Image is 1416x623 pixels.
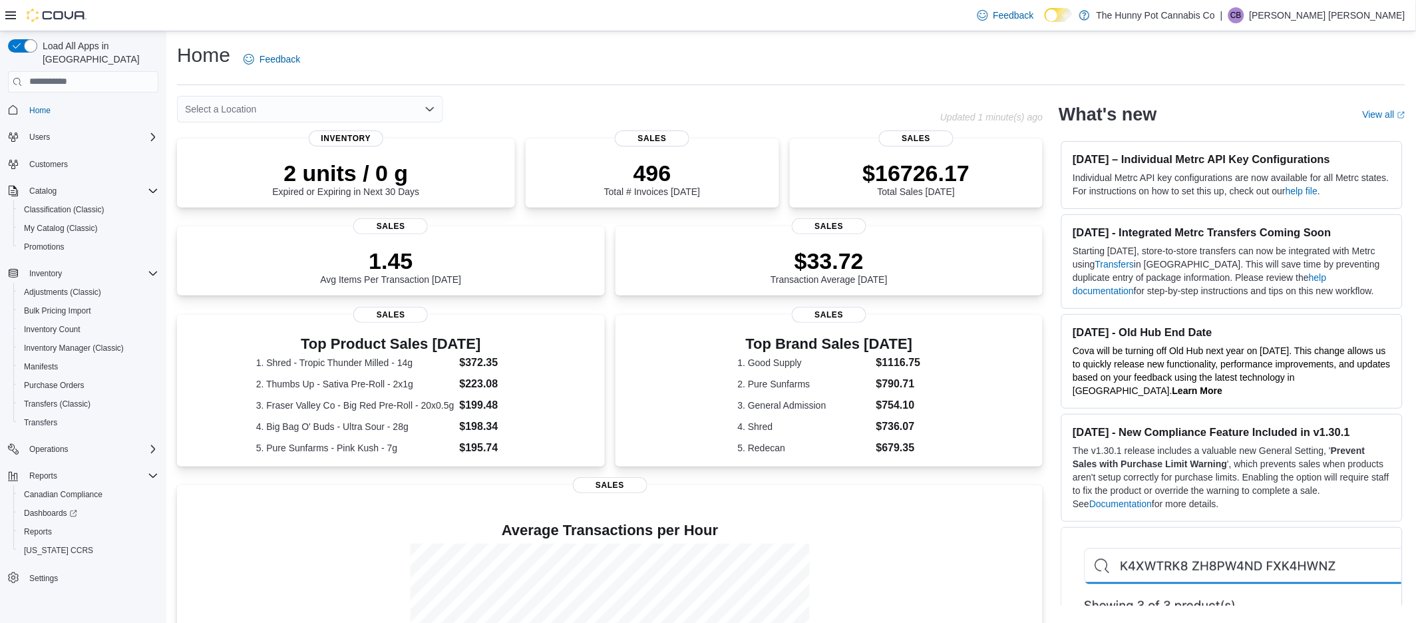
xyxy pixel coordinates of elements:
[1073,226,1391,239] h3: [DATE] - Integrated Metrc Transfers Coming Soon
[272,160,419,197] div: Expired or Expiring in Next 30 Days
[29,186,57,196] span: Catalog
[3,154,164,174] button: Customers
[1073,171,1391,198] p: Individual Metrc API key configurations are now available for all Metrc states. For instructions ...
[24,156,158,172] span: Customers
[13,238,164,256] button: Promotions
[1250,7,1405,23] p: [PERSON_NAME] [PERSON_NAME]
[863,160,970,197] div: Total Sales [DATE]
[24,343,124,353] span: Inventory Manager (Classic)
[1230,7,1242,23] span: CB
[604,160,700,186] p: 496
[19,377,90,393] a: Purchase Orders
[24,129,55,145] button: Users
[460,440,526,456] dd: $195.74
[1172,385,1222,396] a: Learn More
[19,303,158,319] span: Bulk Pricing Import
[24,266,67,282] button: Inventory
[3,568,164,587] button: Settings
[993,9,1034,22] span: Feedback
[29,268,62,279] span: Inventory
[13,376,164,395] button: Purchase Orders
[738,377,871,391] dt: 2. Pure Sunfarms
[24,380,85,391] span: Purchase Orders
[24,129,158,145] span: Users
[19,359,63,375] a: Manifests
[13,339,164,357] button: Inventory Manager (Classic)
[24,468,63,484] button: Reports
[19,239,70,255] a: Promotions
[771,248,888,285] div: Transaction Average [DATE]
[19,396,96,412] a: Transfers (Classic)
[24,183,158,199] span: Catalog
[260,53,300,66] span: Feedback
[1073,425,1391,439] h3: [DATE] - New Compliance Feature Included in v1.30.1
[460,397,526,413] dd: $199.48
[320,248,461,285] div: Avg Items Per Transaction [DATE]
[13,413,164,432] button: Transfers
[1363,109,1405,120] a: View allExternal link
[1073,444,1391,511] p: The v1.30.1 release includes a valuable new General Setting, ' ', which prevents sales when produ...
[19,202,158,218] span: Classification (Classic)
[792,307,866,323] span: Sales
[3,264,164,283] button: Inventory
[37,39,158,66] span: Load All Apps in [GEOGRAPHIC_DATA]
[1089,499,1152,509] a: Documentation
[24,508,77,519] span: Dashboards
[972,2,1039,29] a: Feedback
[24,468,158,484] span: Reports
[256,420,454,433] dt: 4. Big Bag O' Buds - Ultra Sour - 28g
[1228,7,1244,23] div: Cameron Brown
[13,320,164,339] button: Inventory Count
[24,324,81,335] span: Inventory Count
[24,441,74,457] button: Operations
[1059,104,1156,125] h2: What's new
[309,130,383,146] span: Inventory
[1095,259,1135,270] a: Transfers
[29,573,58,584] span: Settings
[238,46,305,73] a: Feedback
[13,504,164,522] a: Dashboards
[19,487,108,503] a: Canadian Compliance
[738,441,871,455] dt: 5. Redecan
[1073,272,1326,296] a: help documentation
[29,444,69,455] span: Operations
[19,284,158,300] span: Adjustments (Classic)
[13,357,164,376] button: Manifests
[19,415,63,431] a: Transfers
[19,542,158,558] span: Washington CCRS
[24,223,98,234] span: My Catalog (Classic)
[256,441,454,455] dt: 5. Pure Sunfarms - Pink Kush - 7g
[29,132,50,142] span: Users
[876,376,921,392] dd: $790.71
[3,128,164,146] button: Users
[738,420,871,433] dt: 4. Shred
[13,283,164,302] button: Adjustments (Classic)
[573,477,647,493] span: Sales
[1073,445,1365,469] strong: Prevent Sales with Purchase Limit Warning
[24,266,158,282] span: Inventory
[879,130,954,146] span: Sales
[19,303,96,319] a: Bulk Pricing Import
[460,376,526,392] dd: $223.08
[19,284,106,300] a: Adjustments (Classic)
[24,569,158,586] span: Settings
[24,441,158,457] span: Operations
[19,396,158,412] span: Transfers (Classic)
[19,202,110,218] a: Classification (Classic)
[876,419,921,435] dd: $736.07
[272,160,419,186] p: 2 units / 0 g
[24,570,63,586] a: Settings
[1097,7,1215,23] p: The Hunny Pot Cannabis Co
[24,287,101,298] span: Adjustments (Classic)
[13,395,164,413] button: Transfers (Classic)
[19,220,158,236] span: My Catalog (Classic)
[604,160,700,197] div: Total # Invoices [DATE]
[27,9,87,22] img: Cova
[771,248,888,274] p: $33.72
[1045,8,1073,22] input: Dark Mode
[24,545,93,556] span: [US_STATE] CCRS
[19,505,83,521] a: Dashboards
[24,306,91,316] span: Bulk Pricing Import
